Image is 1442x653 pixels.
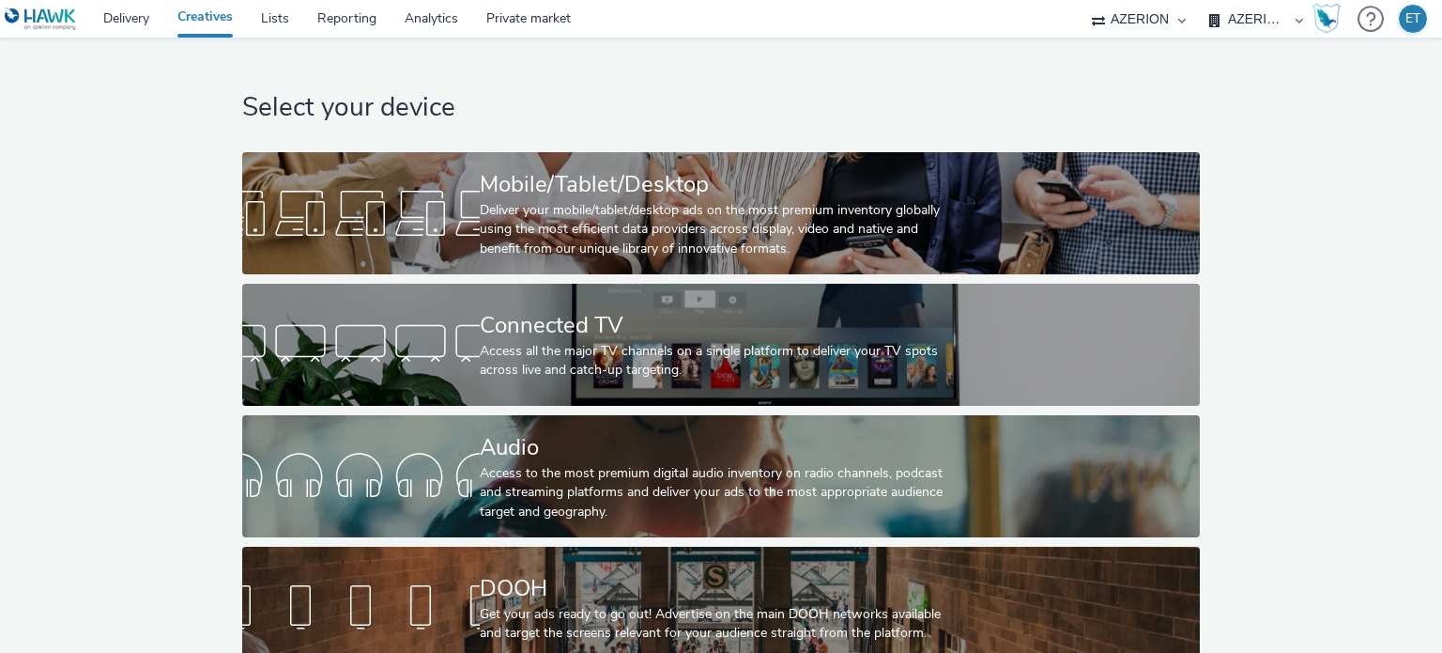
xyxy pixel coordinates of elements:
div: DOOH [480,572,955,605]
img: Hawk Academy [1312,4,1341,34]
div: ET [1405,5,1420,33]
a: Connected TVAccess all the major TV channels on a single platform to deliver your TV spots across... [242,284,1199,406]
div: Audio [480,431,955,464]
div: Mobile/Tablet/Desktop [480,168,955,201]
div: Get your ads ready to go out! Advertise on the main DOOH networks available and target the screen... [480,605,955,644]
a: Hawk Academy [1312,4,1348,34]
h1: Select your device [242,90,1199,126]
a: AudioAccess to the most premium digital audio inventory on radio channels, podcast and streaming ... [242,415,1199,537]
div: Connected TV [480,309,955,342]
img: undefined Logo [5,8,77,31]
div: Access to the most premium digital audio inventory on radio channels, podcast and streaming platf... [480,464,955,521]
div: Deliver your mobile/tablet/desktop ads on the most premium inventory globally using the most effi... [480,201,955,258]
div: Access all the major TV channels on a single platform to deliver your TV spots across live and ca... [480,342,955,381]
a: Mobile/Tablet/DesktopDeliver your mobile/tablet/desktop ads on the most premium inventory globall... [242,152,1199,274]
